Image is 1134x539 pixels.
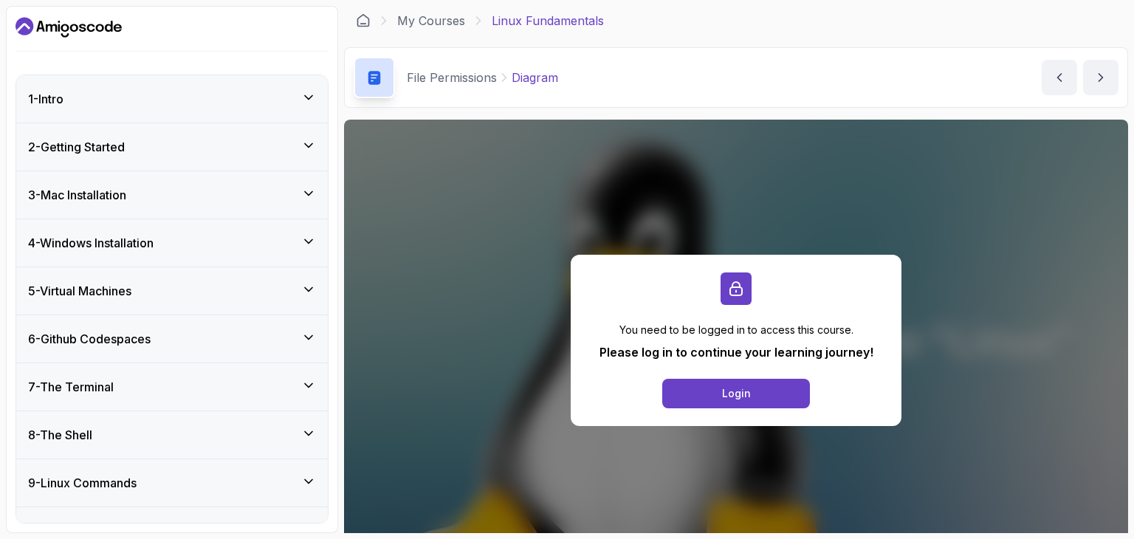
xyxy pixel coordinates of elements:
button: Login [662,379,810,408]
button: 2-Getting Started [16,123,328,171]
h3: 9 - Linux Commands [28,474,137,492]
button: previous content [1042,60,1077,95]
button: 6-Github Codespaces [16,315,328,363]
p: File Permissions [407,69,497,86]
button: 8-The Shell [16,411,328,459]
h3: 5 - Virtual Machines [28,282,131,300]
h3: 1 - Intro [28,90,63,108]
p: Please log in to continue your learning journey! [599,343,873,361]
h3: 4 - Windows Installation [28,234,154,252]
p: Diagram [512,69,558,86]
button: 5-Virtual Machines [16,267,328,315]
p: Linux Fundamentals [492,12,604,30]
button: next content [1083,60,1118,95]
p: You need to be logged in to access this course. [599,323,873,337]
h3: 7 - The Terminal [28,378,114,396]
button: 4-Windows Installation [16,219,328,267]
button: 3-Mac Installation [16,171,328,219]
a: My Courses [397,12,465,30]
h3: 8 - The Shell [28,426,92,444]
a: Dashboard [16,16,122,39]
h3: 3 - Mac Installation [28,186,126,204]
div: Login [722,386,751,401]
a: Dashboard [356,13,371,28]
h3: 2 - Getting Started [28,138,125,156]
button: 1-Intro [16,75,328,123]
h3: 6 - Github Codespaces [28,330,151,348]
button: 9-Linux Commands [16,459,328,507]
button: 7-The Terminal [16,363,328,411]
